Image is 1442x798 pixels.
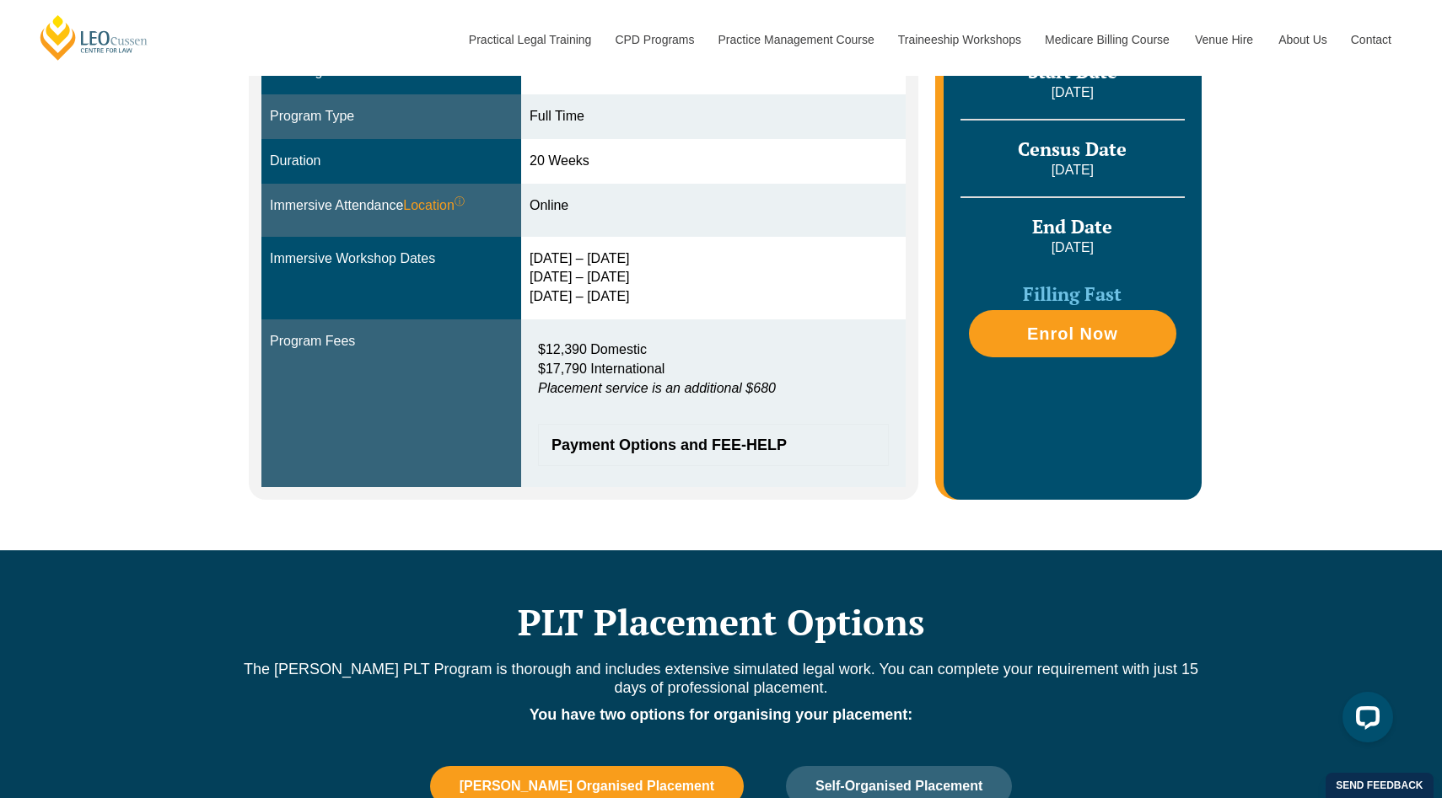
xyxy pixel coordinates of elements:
span: Self-Organised Placement [815,779,982,794]
div: Program Type [270,107,513,126]
div: [DATE] – [DATE] [DATE] – [DATE] [DATE] – [DATE] [530,249,897,308]
a: Enrol Now [969,310,1176,357]
a: [PERSON_NAME] Centre for Law [38,13,150,62]
a: Medicare Billing Course [1032,3,1182,76]
div: Program Fees [270,332,513,351]
div: Online [530,196,897,216]
iframe: LiveChat chat widget [1329,685,1400,756]
p: The [PERSON_NAME] PLT Program is thorough and includes extensive simulated legal work. You can co... [240,660,1202,697]
strong: You have two options for organising your placement: [530,706,913,723]
a: CPD Programs [602,3,705,76]
div: Immersive Workshop Dates [270,249,513,269]
a: About Us [1266,3,1338,76]
span: Census Date [1018,137,1127,161]
span: End Date [1032,214,1112,238]
span: Payment Options and FEE-HELP [552,437,858,453]
a: Practical Legal Training [456,3,603,76]
span: $12,390 Domestic [538,342,647,356]
a: Venue Hire [1182,3,1266,76]
span: [PERSON_NAME] Organised Placement [460,779,714,794]
em: Placement service is an additional $680 [538,381,776,395]
p: [DATE] [960,161,1185,179]
div: 20 Weeks [530,152,897,171]
a: Contact [1338,3,1404,76]
div: Immersive Attendance [270,196,513,216]
span: Location [403,196,465,216]
a: Practice Management Course [706,3,885,76]
div: Duration [270,152,513,171]
div: Full Time [530,107,897,126]
span: Enrol Now [1027,325,1118,342]
p: [DATE] [960,238,1185,257]
p: [DATE] [960,83,1185,102]
sup: ⓘ [455,195,465,207]
a: Traineeship Workshops [885,3,1032,76]
span: $17,790 International [538,362,665,376]
h2: PLT Placement Options [240,601,1202,643]
span: Filling Fast [1023,281,1122,306]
